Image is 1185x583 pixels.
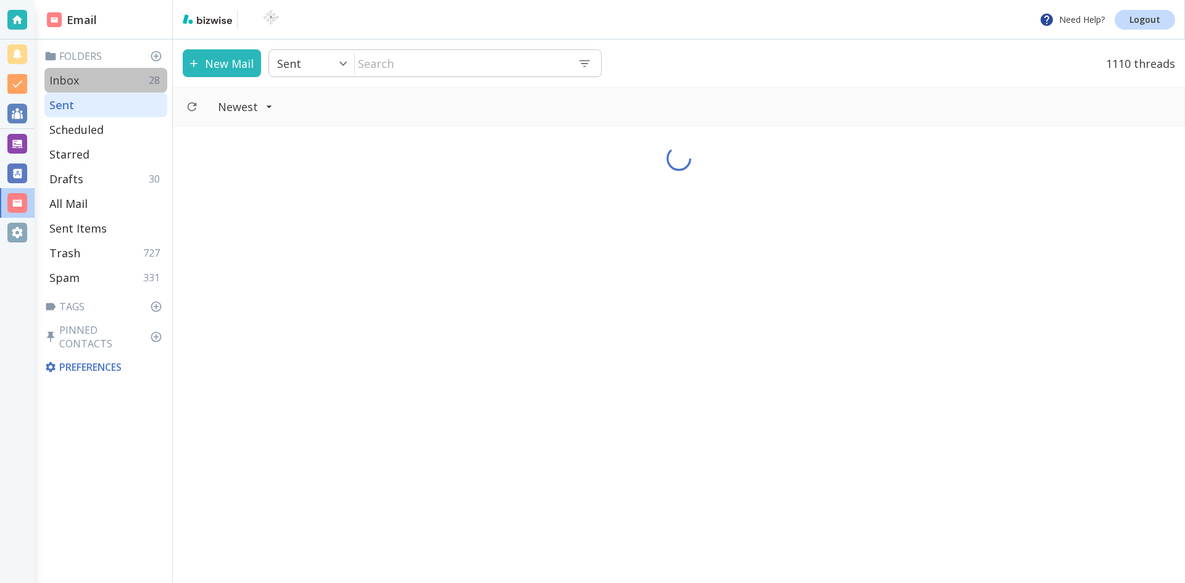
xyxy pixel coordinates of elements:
p: Folders [44,49,167,63]
p: Preferences [44,360,165,374]
p: All Mail [49,196,88,211]
p: Starred [49,147,89,162]
div: Spam331 [44,265,167,290]
button: New Mail [183,49,261,77]
div: Inbox28 [44,68,167,93]
p: 28 [149,73,165,87]
p: Sent Items [49,221,107,236]
p: Logout [1129,15,1160,24]
p: 331 [143,271,165,284]
img: bizwise [183,14,232,24]
img: BioTech International [243,10,299,30]
p: 727 [143,246,165,260]
button: Filter [206,93,285,120]
p: Sent [49,97,74,112]
h2: Email [47,12,97,28]
p: Inbox [49,73,79,88]
button: Refresh [181,96,203,118]
img: DashboardSidebarEmail.svg [47,12,62,27]
a: Logout [1115,10,1175,30]
div: Starred [44,142,167,167]
p: Sent [277,56,301,71]
p: Need Help? [1039,12,1105,27]
p: Scheduled [49,122,104,137]
p: 30 [149,172,165,186]
p: 1110 threads [1099,49,1175,77]
p: Spam [49,270,80,285]
div: Preferences [42,355,167,379]
p: Tags [44,300,167,313]
div: Sent [44,93,167,117]
p: Drafts [49,172,83,186]
input: Search [355,51,568,76]
div: All Mail [44,191,167,216]
div: Trash727 [44,241,167,265]
div: Drafts30 [44,167,167,191]
div: Scheduled [44,117,167,142]
div: Sent Items [44,216,167,241]
p: Trash [49,246,80,260]
p: Pinned Contacts [44,323,167,350]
